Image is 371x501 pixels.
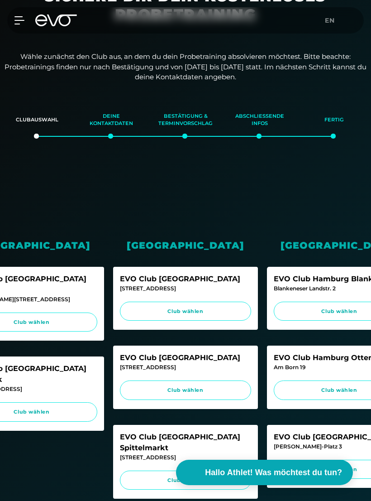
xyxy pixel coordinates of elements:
[128,477,243,484] span: Club wählen
[120,453,251,462] div: [STREET_ADDRESS]
[128,386,243,394] span: Club wählen
[128,308,243,315] span: Club wählen
[120,284,251,293] div: [STREET_ADDRESS]
[160,108,211,132] div: Bestätigung & Terminvorschlag
[176,460,353,485] button: Hallo Athlet! Was möchtest du tun?
[120,274,251,284] div: EVO Club [GEOGRAPHIC_DATA]
[325,16,335,24] span: en
[120,302,251,321] a: Club wählen
[120,363,251,371] div: [STREET_ADDRESS]
[308,108,360,132] div: Fertig
[113,238,258,252] div: [GEOGRAPHIC_DATA]
[120,471,251,490] a: Club wählen
[120,381,251,400] a: Club wählen
[234,108,285,132] div: Abschließende Infos
[86,108,137,132] div: Deine Kontaktdaten
[11,108,63,132] div: Clubauswahl
[120,352,251,363] div: EVO Club [GEOGRAPHIC_DATA]
[5,52,366,82] p: Wähle zunächst den Club aus, an dem du dein Probetraining absolvieren möchtest. Bitte beachte: Pr...
[325,15,340,26] a: en
[205,467,342,479] span: Hallo Athlet! Was möchtest du tun?
[120,432,251,453] div: EVO Club [GEOGRAPHIC_DATA] Spittelmarkt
